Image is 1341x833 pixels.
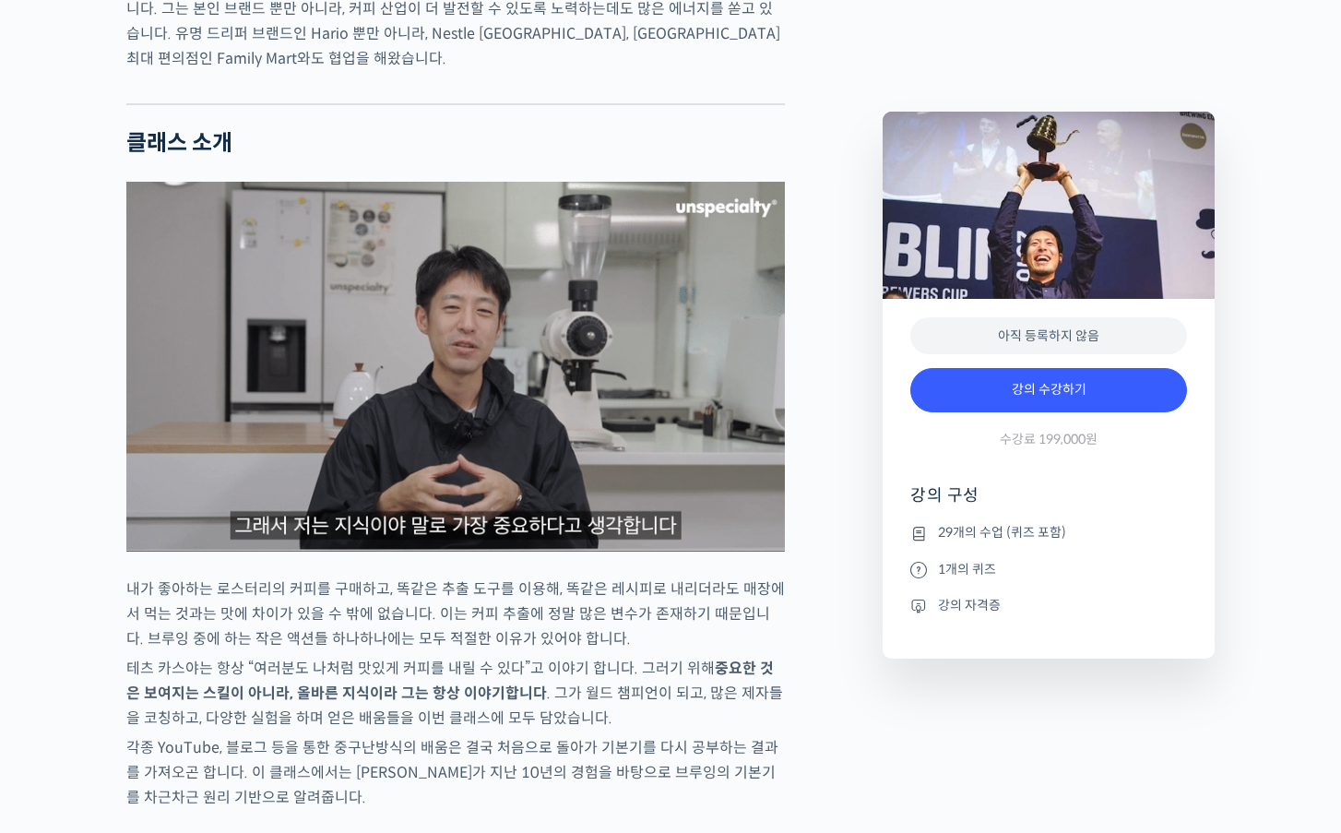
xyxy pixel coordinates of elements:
[169,613,191,628] span: 대화
[910,594,1187,616] li: 강의 자격증
[126,130,785,157] h2: 클래스 소개
[910,484,1187,521] h4: 강의 구성
[910,317,1187,355] div: 아직 등록하지 않음
[285,613,307,627] span: 설정
[126,735,785,810] p: 각종 YouTube, 블로그 등을 통한 중구난방식의 배움은 결국 처음으로 돌아가 기본기를 다시 공부하는 결과를 가져오곤 합니다. 이 클래스에서는 [PERSON_NAME]가 지...
[58,613,69,627] span: 홈
[126,656,785,731] p: 테츠 카스야는 항상 “여러분도 나처럼 맛있게 커피를 내릴 수 있다”고 이야기 합니다. 그러기 위해 . 그가 월드 챔피언이 되고, 많은 제자들을 코칭하고, 다양한 실험을 하며 ...
[126,659,774,703] strong: 중요한 것은 보여지는 스킬이 아니라, 올바른 지식이라 그는 항상 이야기합니다
[910,558,1187,580] li: 1개의 퀴즈
[6,585,122,631] a: 홈
[122,585,238,631] a: 대화
[238,585,354,631] a: 설정
[910,368,1187,412] a: 강의 수강하기
[910,522,1187,544] li: 29개의 수업 (퀴즈 포함)
[1000,431,1098,448] span: 수강료 199,000원
[126,577,785,651] p: 내가 좋아하는 로스터리의 커피를 구매하고, 똑같은 추출 도구를 이용해, 똑같은 레시피로 내리더라도 매장에서 먹는 것과는 맛에 차이가 있을 수 밖에 없습니다. 이는 커피 추출에...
